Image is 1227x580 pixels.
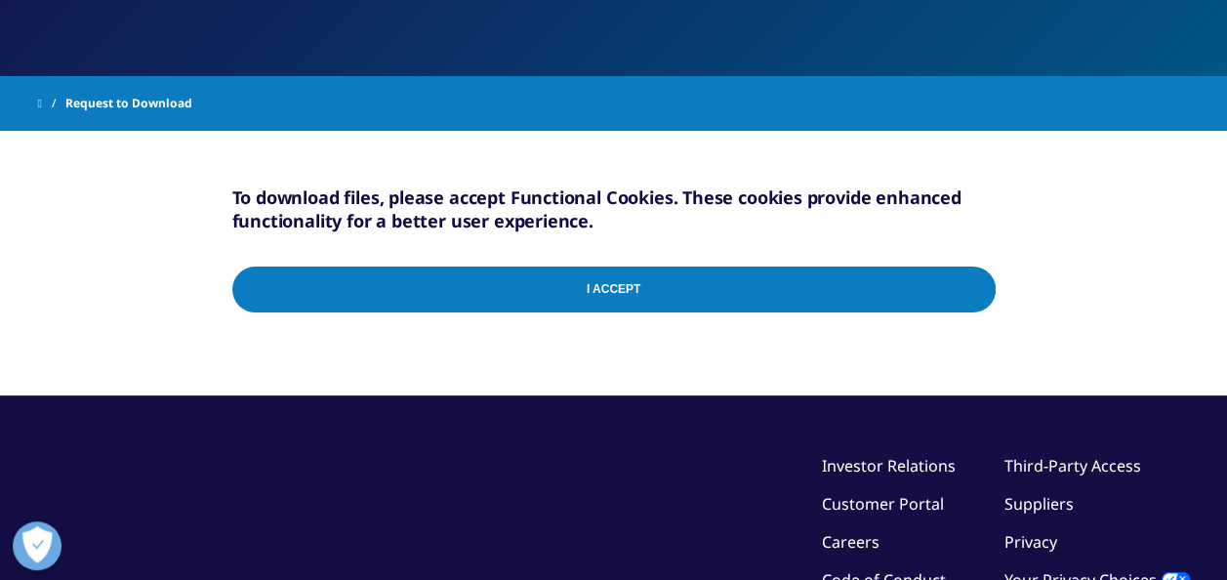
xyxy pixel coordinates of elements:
a: Careers [822,531,879,553]
span: Request to Download [65,86,192,121]
input: I Accept [232,267,996,312]
button: Open Preferences [13,521,61,570]
a: Privacy [1004,531,1057,553]
a: Suppliers [1004,493,1074,515]
a: Third-Party Access [1004,455,1141,476]
a: Customer Portal [822,493,944,515]
a: Investor Relations [822,455,956,476]
h5: To download files, please accept Functional Cookies. These cookies provide enhanced functionality... [232,186,996,232]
